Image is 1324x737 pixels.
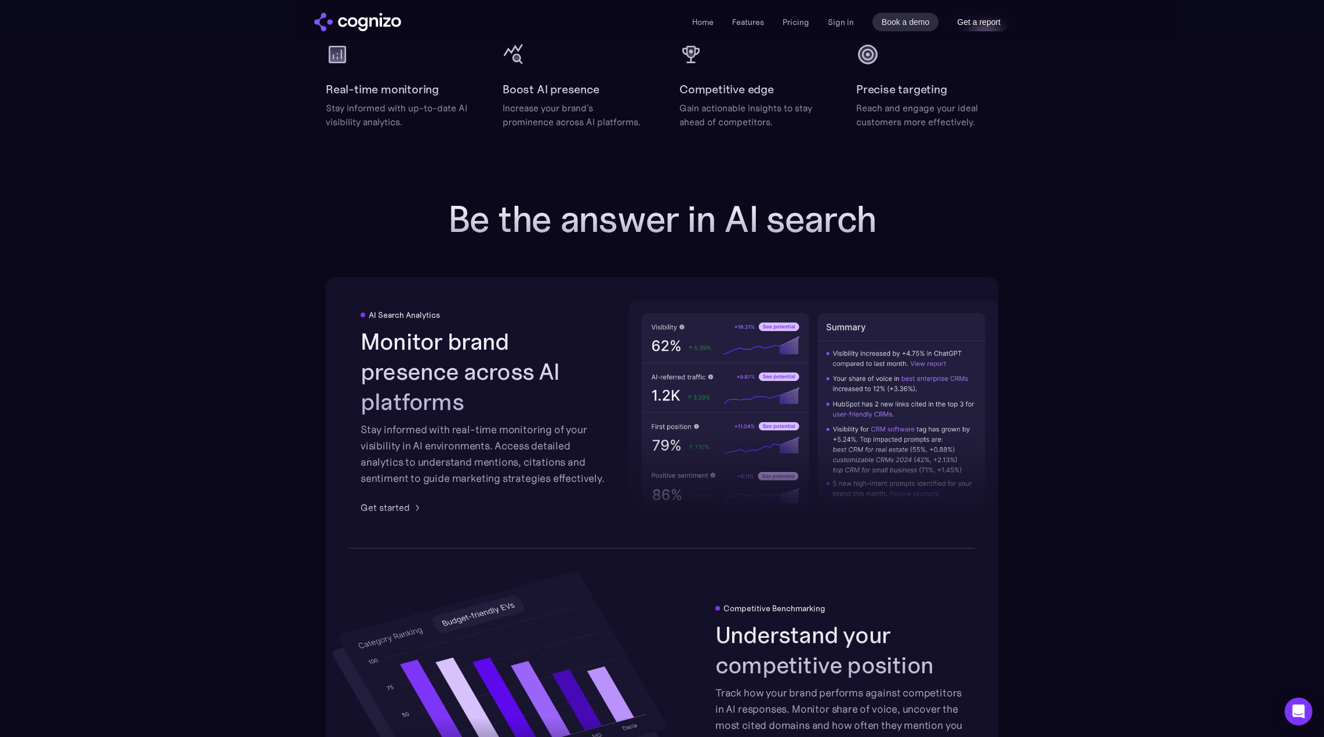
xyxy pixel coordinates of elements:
[326,101,468,129] div: Stay informed with up-to-date AI visibility analytics.
[314,13,401,31] a: home
[872,13,939,31] a: Book a demo
[369,310,440,320] div: AI Search Analytics
[783,17,809,27] a: Pricing
[503,43,526,66] img: query stats icon
[679,101,821,129] div: Gain actionable insights to stay ahead of competitors.
[715,620,963,680] h2: Understand your competitive position
[828,15,854,29] a: Sign in
[430,198,894,240] h2: Be the answer in AI search
[314,13,401,31] img: cognizo logo
[732,17,764,27] a: Features
[679,43,703,66] img: cup icon
[856,80,947,99] h2: Precise targeting
[326,80,439,99] h2: Real-time monitoring
[361,422,609,487] div: Stay informed with real-time monitoring of your visibility in AI environments. Access detailed an...
[948,13,1010,31] a: Get a report
[628,300,998,525] img: AI visibility metrics performance insights
[361,500,410,514] div: Get started
[856,43,879,66] img: target icon
[503,80,599,99] h2: Boost AI presence
[692,17,714,27] a: Home
[326,43,349,66] img: analytics icon
[1285,698,1312,725] div: Open Intercom Messenger
[361,500,424,514] a: Get started
[679,80,774,99] h2: Competitive edge
[361,326,609,417] h2: Monitor brand presence across AI platforms
[856,101,998,129] div: Reach and engage your ideal customers more effectively.
[723,604,825,613] div: Competitive Benchmarking
[503,101,645,129] div: Increase your brand's prominence across AI platforms.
